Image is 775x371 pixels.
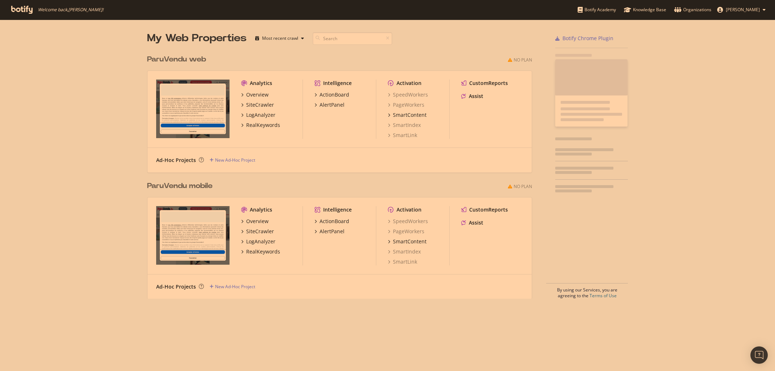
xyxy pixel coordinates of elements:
[241,238,275,245] a: LogAnalyzer
[215,283,255,290] div: New Ad-Hoc Project
[397,206,421,213] div: Activation
[320,218,349,225] div: ActionBoard
[314,101,344,108] a: AlertPanel
[388,132,417,139] a: SmartLink
[397,80,421,87] div: Activation
[246,101,274,108] div: SiteCrawler
[246,228,274,235] div: SiteCrawler
[246,91,269,98] div: Overview
[323,206,352,213] div: Intelligence
[147,46,538,299] div: grid
[38,7,103,13] span: Welcome back, [PERSON_NAME] !
[546,283,628,299] div: By using our Services, you are agreeing to the
[215,157,255,163] div: New Ad-Hoc Project
[578,6,616,13] div: Botify Academy
[241,101,274,108] a: SiteCrawler
[388,111,427,119] a: SmartContent
[388,228,424,235] a: PageWorkers
[388,218,428,225] a: SpeedWorkers
[314,228,344,235] a: AlertPanel
[210,283,255,290] a: New Ad-Hoc Project
[461,206,508,213] a: CustomReports
[461,219,483,226] a: Assist
[461,80,508,87] a: CustomReports
[674,6,711,13] div: Organizations
[246,218,269,225] div: Overview
[156,206,230,265] img: www.paruvendu.fr
[624,6,666,13] div: Knowledge Base
[461,93,483,100] a: Assist
[313,32,392,45] input: Search
[246,238,275,245] div: LogAnalyzer
[320,91,349,98] div: ActionBoard
[241,228,274,235] a: SiteCrawler
[241,111,275,119] a: LogAnalyzer
[469,93,483,100] div: Assist
[320,228,344,235] div: AlertPanel
[262,36,298,40] div: Most recent crawl
[562,35,613,42] div: Botify Chrome Plugin
[469,219,483,226] div: Assist
[156,283,196,290] div: Ad-Hoc Projects
[314,218,349,225] a: ActionBoard
[241,121,280,129] a: RealKeywords
[250,80,272,87] div: Analytics
[711,4,771,16] button: [PERSON_NAME]
[320,101,344,108] div: AlertPanel
[388,258,417,265] a: SmartLink
[555,35,613,42] a: Botify Chrome Plugin
[514,183,532,189] div: No Plan
[246,248,280,255] div: RealKeywords
[241,248,280,255] a: RealKeywords
[246,111,275,119] div: LogAnalyzer
[388,121,421,129] a: SmartIndex
[147,54,209,65] a: ParuVendu web
[393,111,427,119] div: SmartContent
[388,91,428,98] a: SpeedWorkers
[241,91,269,98] a: Overview
[469,80,508,87] div: CustomReports
[246,121,280,129] div: RealKeywords
[469,206,508,213] div: CustomReports
[726,7,760,13] span: Sabrina Colmant
[156,157,196,164] div: Ad-Hoc Projects
[241,218,269,225] a: Overview
[147,31,247,46] div: My Web Properties
[252,33,307,44] button: Most recent crawl
[210,157,255,163] a: New Ad-Hoc Project
[147,181,215,191] a: ParuVendu mobile
[388,248,421,255] a: SmartIndex
[147,54,206,65] div: ParuVendu web
[250,206,272,213] div: Analytics
[323,80,352,87] div: Intelligence
[388,101,424,108] a: PageWorkers
[314,91,349,98] a: ActionBoard
[388,238,427,245] a: SmartContent
[393,238,427,245] div: SmartContent
[514,57,532,63] div: No Plan
[147,181,213,191] div: ParuVendu mobile
[156,80,230,138] img: www.paruvendu.fr
[750,346,768,364] div: Open Intercom Messenger
[590,293,617,299] a: Terms of Use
